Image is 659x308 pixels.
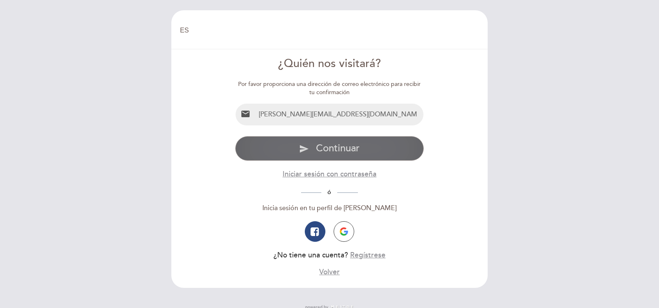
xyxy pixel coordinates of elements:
button: Iniciar sesión con contraseña [283,169,376,179]
button: Regístrese [350,250,386,260]
span: Continuar [316,142,360,154]
div: Por favor proporciona una dirección de correo electrónico para recibir tu confirmación [235,80,424,97]
i: email [241,109,250,119]
span: ¿No tiene una cuenta? [273,251,348,259]
span: ó [321,189,337,196]
img: icon-google.png [340,227,348,236]
button: send Continuar [235,136,424,161]
div: Inicia sesión en tu perfil de [PERSON_NAME] [235,204,424,213]
div: ¿Quién nos visitará? [235,56,424,72]
button: Volver [319,267,340,277]
i: send [299,144,309,154]
input: Email [255,104,424,125]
